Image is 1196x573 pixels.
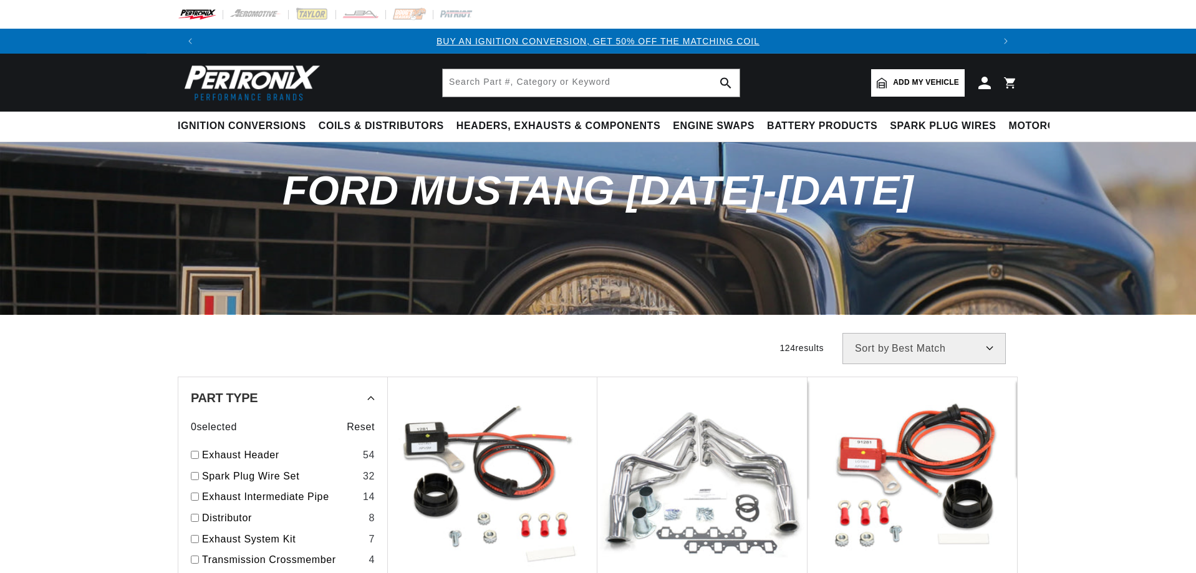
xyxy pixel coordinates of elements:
[347,419,375,435] span: Reset
[202,489,358,505] a: Exhaust Intermediate Pipe
[191,392,258,404] span: Part Type
[890,120,996,133] span: Spark Plug Wires
[203,34,993,48] div: 1 of 3
[178,120,306,133] span: Ignition Conversions
[319,120,444,133] span: Coils & Distributors
[761,112,884,141] summary: Battery Products
[443,69,740,97] input: Search Part #, Category or Keyword
[369,531,375,547] div: 7
[202,447,358,463] a: Exhaust Header
[363,489,375,505] div: 14
[363,468,375,484] div: 32
[436,36,760,46] a: BUY AN IGNITION CONVERSION, GET 50% OFF THE MATCHING COIL
[884,112,1002,141] summary: Spark Plug Wires
[842,333,1006,364] select: Sort by
[369,552,375,568] div: 4
[673,120,755,133] span: Engine Swaps
[1009,120,1083,133] span: Motorcycle
[855,344,889,354] span: Sort by
[202,531,364,547] a: Exhaust System Kit
[667,112,761,141] summary: Engine Swaps
[282,168,914,213] span: Ford Mustang [DATE]-[DATE]
[871,69,965,97] a: Add my vehicle
[191,419,237,435] span: 0 selected
[456,120,660,133] span: Headers, Exhausts & Components
[203,34,993,48] div: Announcement
[178,112,312,141] summary: Ignition Conversions
[450,112,667,141] summary: Headers, Exhausts & Components
[767,120,877,133] span: Battery Products
[893,77,959,89] span: Add my vehicle
[712,69,740,97] button: search button
[993,29,1018,54] button: Translation missing: en.sections.announcements.next_announcement
[779,343,824,353] span: 124 results
[178,29,203,54] button: Translation missing: en.sections.announcements.previous_announcement
[312,112,450,141] summary: Coils & Distributors
[1003,112,1089,141] summary: Motorcycle
[178,61,321,104] img: Pertronix
[147,29,1049,54] slideshow-component: Translation missing: en.sections.announcements.announcement_bar
[369,510,375,526] div: 8
[202,510,364,526] a: Distributor
[202,552,364,568] a: Transmission Crossmember
[202,468,358,484] a: Spark Plug Wire Set
[363,447,375,463] div: 54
